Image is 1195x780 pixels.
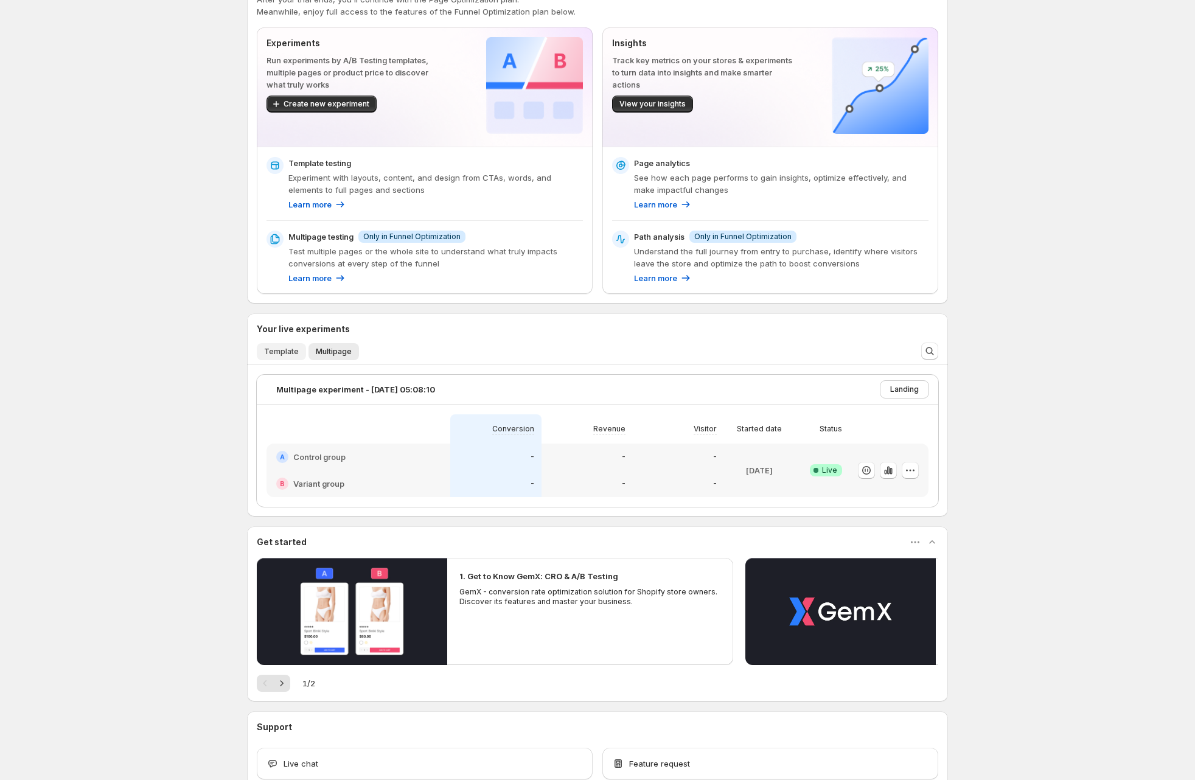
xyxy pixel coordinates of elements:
button: Play video [257,558,447,665]
p: [DATE] [746,464,773,476]
p: Learn more [634,272,677,284]
p: - [531,452,534,462]
span: Only in Funnel Optimization [363,232,461,242]
button: View your insights [612,96,693,113]
p: Multipage experiment - [DATE] 05:08:10 [276,383,435,395]
p: See how each page performs to gain insights, optimize effectively, and make impactful changes [634,172,928,196]
button: Create new experiment [267,96,377,113]
p: Learn more [288,272,332,284]
span: Multipage [316,347,352,357]
h2: Control group [293,451,346,463]
h3: Your live experiments [257,323,350,335]
p: Page analytics [634,157,690,169]
p: Started date [737,424,782,434]
span: Live [822,465,837,475]
p: Run experiments by A/B Testing templates, multiple pages or product price to discover what truly ... [267,54,447,91]
p: - [713,479,717,489]
p: Learn more [288,198,332,211]
p: Understand the full journey from entry to purchase, identify where visitors leave the store and o... [634,245,928,270]
p: Experiment with layouts, content, and design from CTAs, words, and elements to full pages and sec... [288,172,583,196]
p: Template testing [288,157,351,169]
p: Experiments [267,37,447,49]
button: Play video [745,558,936,665]
span: Landing [890,385,919,394]
img: Insights [832,37,928,134]
span: Feature request [629,757,690,770]
p: Visitor [694,424,717,434]
h3: Support [257,721,292,733]
img: Experiments [486,37,583,134]
p: GemX - conversion rate optimization solution for Shopify store owners. Discover its features and ... [459,587,721,607]
h2: 1. Get to Know GemX: CRO & A/B Testing [459,570,618,582]
p: - [622,452,625,462]
p: Status [820,424,842,434]
p: Test multiple pages or the whole site to understand what truly impacts conversions at every step ... [288,245,583,270]
p: Path analysis [634,231,685,243]
a: Learn more [634,272,692,284]
button: Search and filter results [921,343,938,360]
p: Multipage testing [288,231,354,243]
nav: Pagination [257,675,290,692]
span: Create new experiment [284,99,369,109]
a: Learn more [288,272,346,284]
span: Live chat [284,757,318,770]
p: Track key metrics on your stores & experiments to turn data into insights and make smarter actions [612,54,793,91]
p: Meanwhile, enjoy full access to the features of the Funnel Optimization plan below. [257,5,938,18]
p: - [622,479,625,489]
span: Only in Funnel Optimization [694,232,792,242]
span: 1 / 2 [302,677,315,689]
p: - [531,479,534,489]
a: Learn more [288,198,346,211]
a: Learn more [634,198,692,211]
h2: A [280,453,285,461]
p: Insights [612,37,793,49]
p: Conversion [492,424,534,434]
h2: Variant group [293,478,344,490]
p: - [713,452,717,462]
h3: Get started [257,536,307,548]
h2: B [280,480,285,487]
button: Next [273,675,290,692]
span: Template [264,347,299,357]
p: Revenue [593,424,625,434]
span: View your insights [619,99,686,109]
p: Learn more [634,198,677,211]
